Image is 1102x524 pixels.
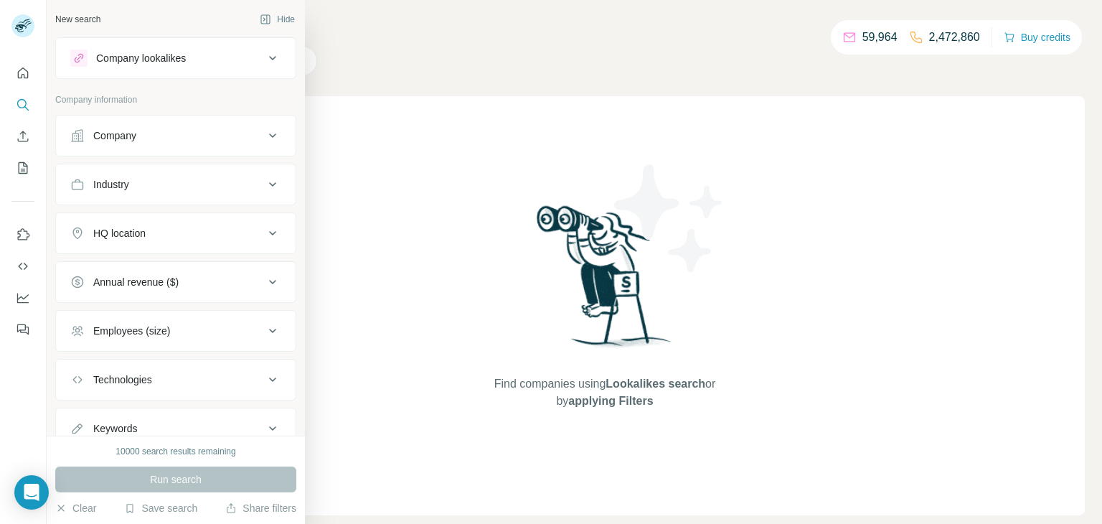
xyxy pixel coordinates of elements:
button: My lists [11,155,34,181]
div: HQ location [93,226,146,240]
button: Quick start [11,60,34,86]
img: Surfe Illustration - Woman searching with binoculars [530,202,679,362]
button: Company lookalikes [56,41,296,75]
button: Industry [56,167,296,202]
button: Buy credits [1004,27,1070,47]
button: Use Surfe on LinkedIn [11,222,34,248]
button: Share filters [225,501,296,515]
div: Company [93,128,136,143]
div: New search [55,13,100,26]
button: Clear [55,501,96,515]
button: Feedback [11,317,34,342]
button: Hide [250,9,305,30]
div: Annual revenue ($) [93,275,179,289]
button: HQ location [56,216,296,251]
button: Save search [124,501,197,515]
span: Find companies using or by [490,375,720,410]
button: Dashboard [11,285,34,311]
button: Enrich CSV [11,123,34,149]
div: Keywords [93,421,137,436]
div: Company lookalikes [96,51,186,65]
button: Employees (size) [56,314,296,348]
button: Keywords [56,411,296,446]
div: Industry [93,177,129,192]
span: Lookalikes search [606,378,705,390]
img: Surfe Illustration - Stars [605,154,734,283]
button: Use Surfe API [11,253,34,279]
div: Technologies [93,373,152,387]
span: applying Filters [568,395,653,407]
button: Company [56,118,296,153]
div: Open Intercom Messenger [14,475,49,510]
div: Employees (size) [93,324,170,338]
button: Technologies [56,362,296,397]
button: Annual revenue ($) [56,265,296,299]
p: Company information [55,93,296,106]
p: 59,964 [862,29,898,46]
div: 10000 search results remaining [116,445,235,458]
h4: Search [125,17,1085,37]
p: 2,472,860 [929,29,980,46]
button: Search [11,92,34,118]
